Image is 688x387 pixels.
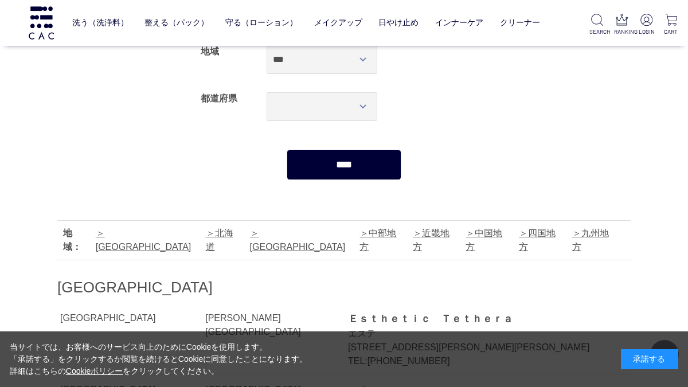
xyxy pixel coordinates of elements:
div: 承諾する [621,349,678,369]
div: [PERSON_NAME][GEOGRAPHIC_DATA] [205,311,334,339]
p: RANKING [614,28,630,36]
a: [GEOGRAPHIC_DATA] [250,228,346,252]
a: CART [663,14,679,36]
label: 都道府県 [201,93,237,103]
a: 四国地方 [519,228,556,252]
a: インナーケア [435,9,483,36]
a: 中部地方 [359,228,396,252]
a: メイクアップ [314,9,362,36]
div: 地域： [63,226,90,254]
a: Cookieポリシー [66,366,123,376]
p: LOGIN [639,28,654,36]
p: CART [663,28,679,36]
img: logo [27,6,56,39]
a: 洗う（洗浄料） [72,9,128,36]
a: 中国地方 [466,228,502,252]
a: 九州地方 [572,228,609,252]
h2: [GEOGRAPHIC_DATA] [57,277,631,298]
a: 守る（ローション） [225,9,298,36]
div: [GEOGRAPHIC_DATA] [60,311,203,325]
p: SEARCH [589,28,605,36]
a: 整える（パック） [144,9,209,36]
div: Ｅｓｔｈｅｔｉｃ Ｔｅｔｈｅｒａ [348,311,605,326]
a: 北海道 [206,228,233,252]
div: 当サイトでは、お客様へのサービス向上のためにCookieを使用します。 「承諾する」をクリックするか閲覧を続けるとCookieに同意したことになります。 詳細はこちらの をクリックしてください。 [10,341,308,377]
a: RANKING [614,14,630,36]
a: SEARCH [589,14,605,36]
a: 近畿地方 [413,228,449,252]
a: 日やけ止め [378,9,419,36]
a: [GEOGRAPHIC_DATA] [96,228,191,252]
a: LOGIN [639,14,654,36]
div: エステ [348,327,605,341]
a: クリーナー [500,9,540,36]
